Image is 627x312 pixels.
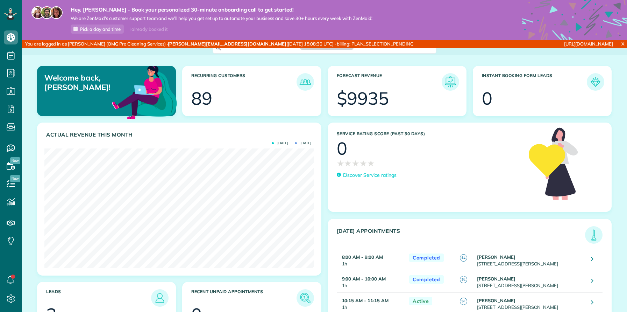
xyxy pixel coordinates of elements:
p: Welcome back, [PERSON_NAME]! [44,73,131,92]
strong: 8:00 AM - 9:00 AM [342,254,383,260]
span: ★ [359,157,367,169]
span: ★ [344,157,352,169]
img: jorge-587dff0eeaa6aab1f244e6dc62b8924c3b6ad411094392a53c71c6c4a576187d.jpg [41,6,53,19]
strong: 9:00 AM - 10:00 AM [342,276,386,282]
div: $9935 [337,90,389,107]
td: 1h [337,271,406,292]
span: [DATE] [295,141,311,145]
a: [URL][DOMAIN_NAME] [564,41,613,47]
img: dashboard_welcome-42a62b7d889689a78055ac9021e634bf52bae3f8056760290aed330b23ab8690.png [111,58,178,126]
h3: [DATE] Appointments [337,228,585,244]
td: [STREET_ADDRESS][PERSON_NAME] [475,249,586,271]
span: Active [409,297,432,306]
a: Discover Service ratings [337,172,397,179]
span: Pick a day and time [80,26,121,32]
p: Discover Service ratings [343,172,397,179]
strong: Hey, [PERSON_NAME] - Book your personalized 30-minute onboarding call to get started! [71,6,372,13]
h3: Forecast Revenue [337,73,442,91]
a: Pick a day and time [71,25,124,34]
span: ★ [337,157,344,169]
h3: Recurring Customers [191,73,296,91]
strong: [PERSON_NAME][EMAIL_ADDRESS][DOMAIN_NAME] [168,41,286,47]
h3: Recent unpaid appointments [191,289,296,307]
h3: Leads [46,289,151,307]
strong: [PERSON_NAME] [477,254,515,260]
img: maria-72a9807cf96188c08ef61303f053569d2e2a8a1cde33d635c8a3ac13582a053d.jpg [31,6,44,19]
h3: Instant Booking Form Leads [482,73,587,91]
span: Completed [409,254,444,262]
td: 1h [337,249,406,271]
div: I already booked it [125,25,172,34]
strong: [PERSON_NAME] [477,276,515,282]
strong: [PERSON_NAME] [477,298,515,303]
span: [DATE] [272,141,288,145]
span: SL [460,254,467,262]
span: SL [460,276,467,283]
img: icon_forecast_revenue-8c13a41c7ed35a8dcfafea3cbb826a0462acb37728057bba2d056411b612bbbe.png [443,75,457,89]
div: 89 [191,90,212,107]
a: X [619,40,627,48]
span: SL [460,298,467,305]
div: 0 [482,90,492,107]
h3: Actual Revenue this month [46,132,314,138]
h3: Service Rating score (past 30 days) [337,131,522,136]
span: Completed [409,275,444,284]
img: icon_form_leads-04211a6a04a5b2264e4ee56bc0799ec3eb69b7e499cbb523a139df1d13a81ae0.png [589,75,603,89]
span: New [10,157,20,164]
img: icon_todays_appointments-901f7ab196bb0bea1936b74009e4eb5ffbc2d2711fa7634e0d609ed5ef32b18b.png [587,228,601,242]
span: ★ [367,157,375,169]
img: icon_recurring_customers-cf858462ba22bcd05b5a5880d41d6543d210077de5bb9ebc9590e49fd87d84ed.png [298,75,312,89]
div: 0 [337,140,347,157]
span: ★ [352,157,359,169]
strong: 10:15 AM - 11:15 AM [342,298,389,303]
div: You are logged in as [PERSON_NAME] (OMG Pro Cleaning Services) · ([DATE] 15:08:30 UTC) · billing:... [22,40,417,48]
img: icon_unpaid_appointments-47b8ce3997adf2238b356f14209ab4cced10bd1f174958f3ca8f1d0dd7fffeee.png [298,291,312,305]
span: We are ZenMaid’s customer support team and we’ll help you get set up to automate your business an... [71,15,372,21]
span: New [10,175,20,182]
img: michelle-19f622bdf1676172e81f8f8fba1fb50e276960ebfe0243fe18214015130c80e4.jpg [50,6,63,19]
td: [STREET_ADDRESS][PERSON_NAME] [475,271,586,292]
img: icon_leads-1bed01f49abd5b7fead27621c3d59655bb73ed531f8eeb49469d10e621d6b896.png [153,291,167,305]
